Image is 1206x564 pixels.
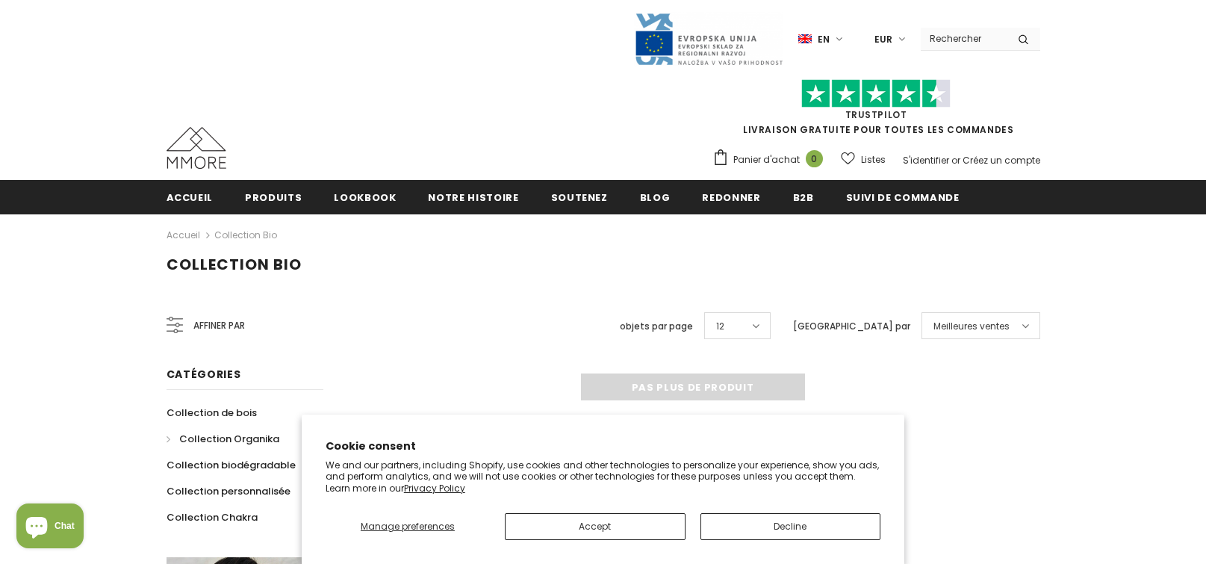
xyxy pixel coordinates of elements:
[404,482,465,495] a: Privacy Policy
[716,319,724,334] span: 12
[167,367,241,382] span: Catégories
[846,180,960,214] a: Suivi de commande
[245,190,302,205] span: Produits
[167,504,258,530] a: Collection Chakra
[951,154,960,167] span: or
[428,190,518,205] span: Notre histoire
[712,149,830,171] a: Panier d'achat 0
[634,32,783,45] a: Javni Razpis
[167,190,214,205] span: Accueil
[793,180,814,214] a: B2B
[12,503,88,552] inbox-online-store-chat: Shopify online store chat
[640,180,671,214] a: Blog
[167,180,214,214] a: Accueil
[167,400,257,426] a: Collection de bois
[963,154,1040,167] a: Créez un compte
[167,127,226,169] img: Cas MMORE
[874,32,892,47] span: EUR
[167,406,257,420] span: Collection de bois
[167,254,302,275] span: Collection Bio
[167,458,296,472] span: Collection biodégradable
[793,190,814,205] span: B2B
[903,154,949,167] a: S'identifier
[334,190,396,205] span: Lookbook
[551,190,608,205] span: soutenez
[798,33,812,46] img: i-lang-1.png
[361,520,455,533] span: Manage preferences
[702,180,760,214] a: Redonner
[841,146,886,173] a: Listes
[846,190,960,205] span: Suivi de commande
[326,459,881,495] p: We and our partners, including Shopify, use cookies and other technologies to personalize your ex...
[167,452,296,478] a: Collection biodégradable
[702,190,760,205] span: Redonner
[634,12,783,66] img: Javni Razpis
[640,190,671,205] span: Blog
[179,432,279,446] span: Collection Organika
[845,108,907,121] a: TrustPilot
[167,426,279,452] a: Collection Organika
[712,86,1040,136] span: LIVRAISON GRATUITE POUR TOUTES LES COMMANDES
[793,319,910,334] label: [GEOGRAPHIC_DATA] par
[326,439,881,454] h2: Cookie consent
[167,478,290,504] a: Collection personnalisée
[700,513,881,540] button: Decline
[167,484,290,498] span: Collection personnalisée
[245,180,302,214] a: Produits
[806,150,823,167] span: 0
[428,180,518,214] a: Notre histoire
[214,229,277,241] a: Collection Bio
[326,513,490,540] button: Manage preferences
[334,180,396,214] a: Lookbook
[818,32,830,47] span: en
[733,152,800,167] span: Panier d'achat
[193,317,245,334] span: Affiner par
[921,28,1007,49] input: Search Site
[551,180,608,214] a: soutenez
[620,319,693,334] label: objets par page
[801,79,951,108] img: Faites confiance aux étoiles pilotes
[933,319,1010,334] span: Meilleures ventes
[167,226,200,244] a: Accueil
[167,510,258,524] span: Collection Chakra
[861,152,886,167] span: Listes
[505,513,686,540] button: Accept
